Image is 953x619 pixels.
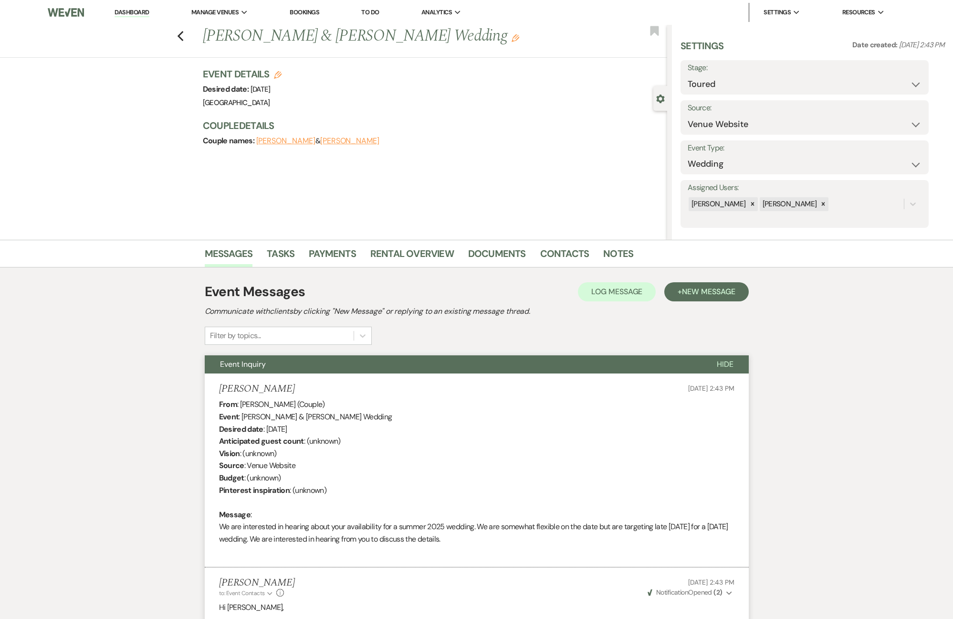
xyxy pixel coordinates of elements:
[205,355,702,374] button: Event Inquiry
[648,588,723,597] span: Opened
[219,589,274,598] button: to: Event Contacts
[219,383,295,395] h5: [PERSON_NAME]
[115,8,149,17] a: Dashboard
[688,181,922,195] label: Assigned Users:
[760,197,818,211] div: [PERSON_NAME]
[682,287,735,297] span: New Message
[219,460,244,470] b: Source
[688,384,734,393] span: [DATE] 2:43 PM
[320,137,379,145] button: [PERSON_NAME]
[717,359,733,369] span: Hide
[591,287,642,297] span: Log Message
[219,436,304,446] b: Anticipated guest count
[191,8,239,17] span: Manage Venues
[219,448,240,459] b: Vision
[219,601,734,614] p: Hi [PERSON_NAME],
[689,197,747,211] div: [PERSON_NAME]
[421,8,452,17] span: Analytics
[688,61,922,75] label: Stage:
[256,137,315,145] button: [PERSON_NAME]
[361,8,379,16] a: To Do
[203,67,282,81] h3: Event Details
[681,39,724,60] h3: Settings
[267,246,294,267] a: Tasks
[842,8,875,17] span: Resources
[664,282,748,301] button: +New Message
[578,282,656,301] button: Log Message
[603,246,633,267] a: Notes
[764,8,791,17] span: Settings
[219,399,237,409] b: From
[219,577,295,589] h5: [PERSON_NAME]
[852,40,899,50] span: Date created:
[713,588,722,597] strong: ( 2 )
[205,246,253,267] a: Messages
[290,8,319,16] a: Bookings
[219,485,290,495] b: Pinterest inspiration
[646,587,734,598] button: NotificationOpened (2)
[899,40,944,50] span: [DATE] 2:43 PM
[205,306,749,317] h2: Communicate with clients by clicking "New Message" or replying to an existing message thread.
[219,473,244,483] b: Budget
[205,282,305,302] h1: Event Messages
[688,578,734,587] span: [DATE] 2:43 PM
[512,33,519,42] button: Edit
[309,246,356,267] a: Payments
[203,136,256,146] span: Couple names:
[219,412,239,422] b: Event
[688,101,922,115] label: Source:
[656,94,665,103] button: Close lead details
[219,398,734,557] div: : [PERSON_NAME] (Couple) : [PERSON_NAME] & [PERSON_NAME] Wedding : [DATE] : (unknown) : (unknown)...
[203,98,270,107] span: [GEOGRAPHIC_DATA]
[251,85,271,94] span: [DATE]
[688,141,922,155] label: Event Type:
[219,510,251,520] b: Message
[702,355,749,374] button: Hide
[203,25,571,48] h1: [PERSON_NAME] & [PERSON_NAME] Wedding
[219,424,263,434] b: Desired date
[370,246,454,267] a: Rental Overview
[48,2,84,22] img: Weven Logo
[203,84,251,94] span: Desired date:
[256,136,379,146] span: &
[220,359,266,369] span: Event Inquiry
[203,119,658,132] h3: Couple Details
[540,246,589,267] a: Contacts
[210,330,261,342] div: Filter by topics...
[468,246,526,267] a: Documents
[656,588,688,597] span: Notification
[219,589,265,597] span: to: Event Contacts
